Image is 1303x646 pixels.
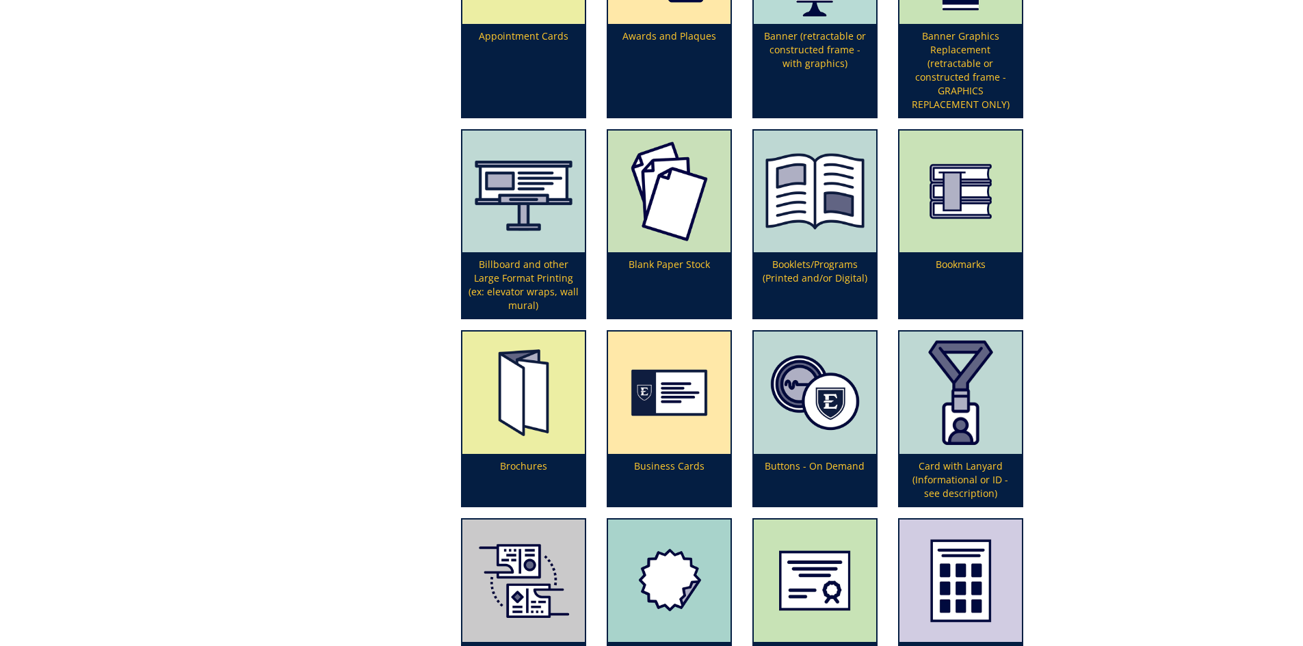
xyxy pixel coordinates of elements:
[899,131,1022,253] img: bookmarks-655684c13eb552.36115741.png
[754,252,876,318] p: Booklets/Programs (Printed and/or Digital)
[754,332,876,506] a: Buttons - On Demand
[608,24,731,117] p: Awards and Plaques
[608,454,731,506] p: Business Cards
[899,24,1022,117] p: Banner Graphics Replacement (retractable or constructed frame - GRAPHICS REPLACEMENT ONLY)
[608,131,731,253] img: blank%20paper-65568471efb8f2.36674323.png
[462,131,585,319] a: Billboard and other Large Format Printing (ex: elevator wraps, wall mural)
[608,131,731,319] a: Blank Paper Stock
[899,332,1022,454] img: card%20with%20lanyard-64d29bdf945cd3.52638038.png
[462,252,585,318] p: Billboard and other Large Format Printing (ex: elevator wraps, wall mural)
[754,131,876,253] img: booklet%20or%20program-655684906987b4.38035964.png
[462,332,585,506] a: Brochures
[754,520,876,642] img: certificates--diplomas-5a05f869a6b240.56065883.png
[608,520,731,642] img: certificateseal-5a9714020dc3f7.12157616.png
[899,332,1022,506] a: Card with Lanyard (Informational or ID - see description)
[899,454,1022,506] p: Card with Lanyard (Informational or ID - see description)
[608,332,731,506] a: Business Cards
[462,520,585,642] img: index%20reference%20card%20art-5b7c246b46b985.83964793.png
[608,252,731,318] p: Blank Paper Stock
[899,131,1022,319] a: Bookmarks
[899,520,1022,642] img: class-composites-59482f17003723.28248747.png
[754,24,876,117] p: Banner (retractable or constructed frame - with graphics)
[754,332,876,454] img: buttons-6556850c435158.61892814.png
[462,332,585,454] img: brochures-655684ddc17079.69539308.png
[462,131,585,253] img: canvas-5fff48368f7674.25692951.png
[754,454,876,506] p: Buttons - On Demand
[608,332,731,454] img: business%20cards-655684f769de13.42776325.png
[754,131,876,319] a: Booklets/Programs (Printed and/or Digital)
[899,252,1022,318] p: Bookmarks
[462,24,585,117] p: Appointment Cards
[462,454,585,506] p: Brochures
